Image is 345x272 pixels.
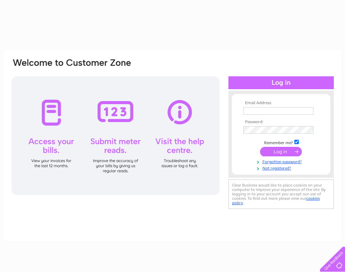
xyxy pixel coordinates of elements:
[232,196,320,205] a: cookies policy
[228,179,334,209] div: Clear Business would like to place cookies on your computer to improve your experience of the sit...
[243,158,321,164] a: Forgotten password?
[242,139,321,145] td: Remember me?
[242,101,321,105] th: Email Address:
[243,164,321,171] a: Not registered?
[260,147,302,156] input: Submit
[242,120,321,124] th: Password:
